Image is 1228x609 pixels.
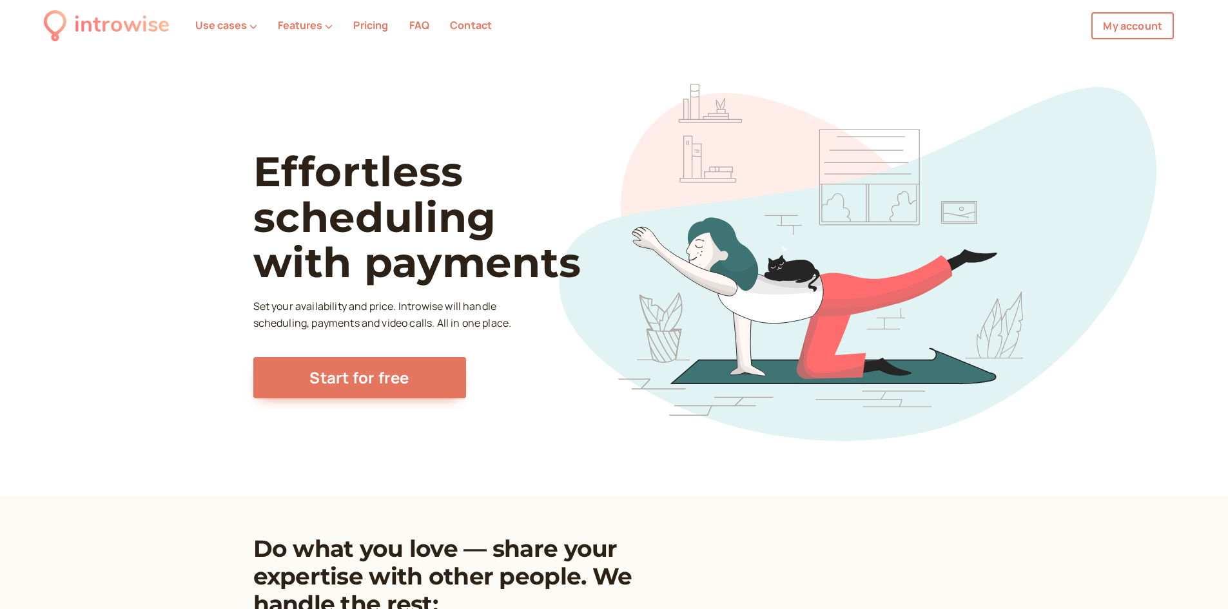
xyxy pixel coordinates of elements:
a: FAQ [409,18,429,32]
a: My account [1091,12,1174,39]
a: Start for free [253,357,466,398]
a: Contact [450,18,492,32]
p: Set your availability and price. Introwise will handle scheduling, payments and video calls. All ... [253,298,515,332]
a: Pricing [353,18,388,32]
div: introwise [74,8,170,43]
button: Features [278,19,333,31]
h1: Effortless scheduling with payments [253,149,628,285]
button: Use cases [195,19,257,31]
a: introwise [44,8,170,43]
